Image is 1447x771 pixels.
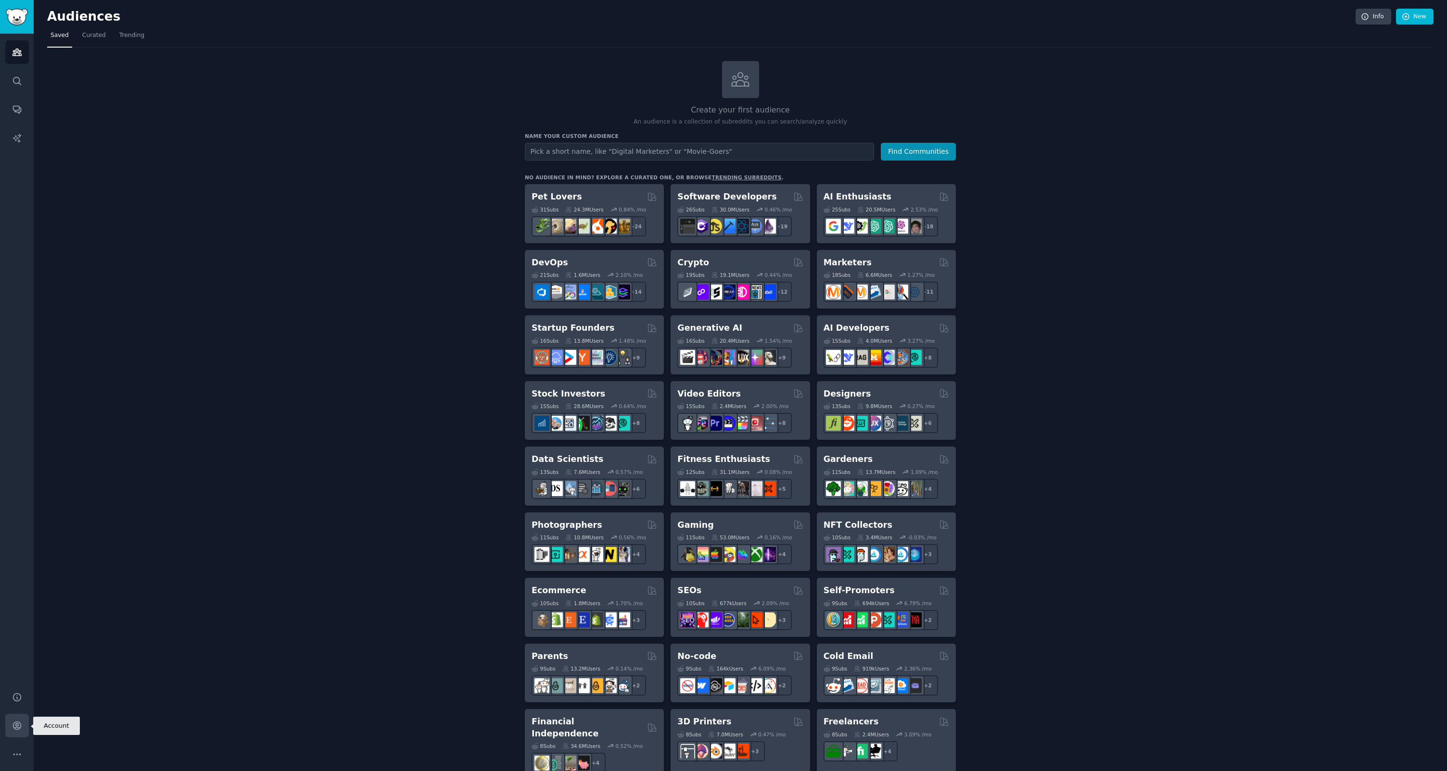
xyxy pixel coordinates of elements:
img: NFTExchange [826,547,841,562]
span: Trending [119,31,144,40]
div: 0.08 % /mo [765,469,792,475]
h2: Photographers [532,519,602,531]
img: B2BSaaS [893,678,908,693]
img: web3 [721,285,736,299]
img: UXDesign [866,416,881,431]
img: DeepSeek [839,350,854,365]
div: 0.27 % /mo [907,403,935,410]
div: + 8 [626,413,646,433]
img: Fire [561,756,576,771]
img: Forex [561,416,576,431]
img: aivideo [680,350,695,365]
img: XboxGamers [748,547,762,562]
h2: AI Developers [824,322,889,334]
img: bigseo [839,285,854,299]
div: + 24 [626,216,646,236]
img: googleads [880,285,895,299]
img: youtubepromotion [839,612,854,627]
div: 13.8M Users [565,337,603,344]
h2: Gardeners [824,453,873,465]
img: macgaming [707,547,722,562]
img: UrbanGardening [893,481,908,496]
a: Curated [79,28,109,48]
img: Rag [853,350,868,365]
img: dividends [534,416,549,431]
img: WeddingPhotography [615,547,630,562]
img: chatgpt_prompts_ [880,219,895,234]
div: + 19 [772,216,792,236]
img: Nikon [602,547,617,562]
img: Emailmarketing [839,678,854,693]
img: NewParents [588,678,603,693]
img: defi_ [761,285,776,299]
div: 11 Sub s [824,469,850,475]
img: DevOpsLinks [575,285,590,299]
img: AskMarketing [853,285,868,299]
div: 694k Users [854,600,889,607]
img: Local_SEO [734,612,749,627]
img: dataengineering [575,481,590,496]
img: Entrepreneurship [602,350,617,365]
img: beyondthebump [561,678,576,693]
img: Trading [575,416,590,431]
img: workout [707,481,722,496]
img: canon [588,547,603,562]
div: + 14 [626,282,646,302]
img: gamers [734,547,749,562]
h2: Marketers [824,257,872,269]
img: alphaandbetausers [880,612,895,627]
div: + 9 [626,348,646,368]
img: Adalo [761,678,776,693]
img: GYM [680,481,695,496]
div: 28.6M Users [565,403,603,410]
h2: DevOps [532,257,568,269]
img: startup [561,350,576,365]
img: indiehackers [588,350,603,365]
img: linux_gaming [680,547,695,562]
img: nocode [680,678,695,693]
div: 1.54 % /mo [765,337,792,344]
img: Fiverr [853,744,868,759]
div: 0.64 % /mo [619,403,646,410]
img: EntrepreneurRideAlong [534,350,549,365]
img: freelance_forhire [839,744,854,759]
img: 3Dprinting [680,744,695,759]
img: SEO_cases [721,612,736,627]
img: csharp [694,219,709,234]
img: Emailmarketing [866,285,881,299]
div: 1.6M Users [565,272,600,278]
img: OpenseaMarket [893,547,908,562]
h2: Video Editors [677,388,741,400]
img: UI_Design [853,416,868,431]
img: fatFIRE [575,756,590,771]
img: postproduction [761,416,776,431]
h2: NFT Collectors [824,519,892,531]
div: 0.57 % /mo [616,469,643,475]
img: FluxAI [734,350,749,365]
img: analog [534,547,549,562]
img: learndesign [893,416,908,431]
img: AskComputerScience [748,219,762,234]
div: 20.4M Users [711,337,749,344]
img: aws_cdk [602,285,617,299]
img: growmybusiness [615,350,630,365]
img: SingleParents [548,678,563,693]
div: -0.03 % /mo [907,534,937,541]
h3: Name your custom audience [525,133,956,139]
div: 6.79 % /mo [904,600,932,607]
h2: Pet Lovers [532,191,582,203]
img: starryai [748,350,762,365]
img: typography [826,416,841,431]
img: ValueInvesting [548,416,563,431]
div: 1.48 % /mo [619,337,646,344]
img: 0xPolygon [694,285,709,299]
span: Curated [82,31,106,40]
div: 10 Sub s [677,600,704,607]
div: 10 Sub s [532,600,558,607]
a: Info [1356,9,1391,25]
img: elixir [761,219,776,234]
div: 21 Sub s [532,272,558,278]
img: software [680,219,695,234]
span: Saved [51,31,69,40]
img: EmailOutreach [907,678,922,693]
